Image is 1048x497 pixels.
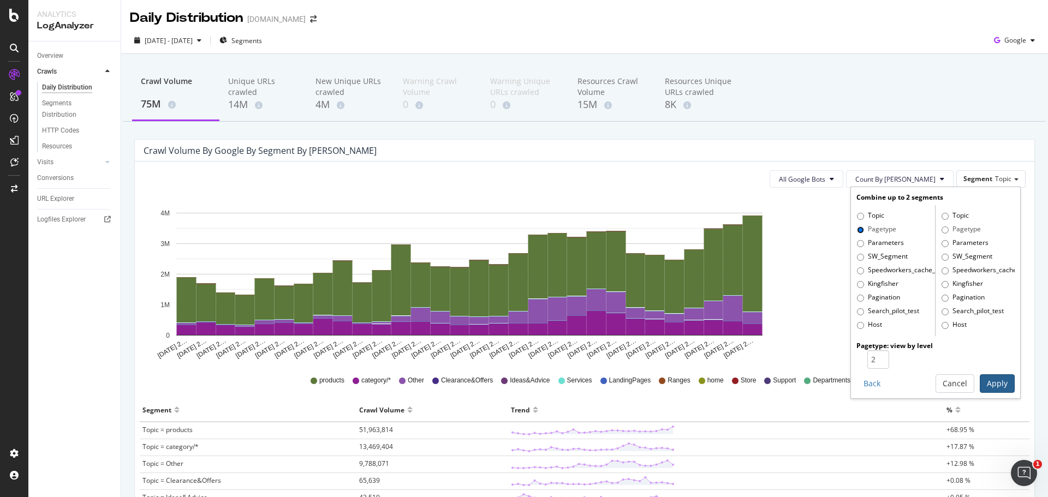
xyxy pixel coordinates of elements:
a: Visits [37,157,102,168]
input: Pagination [857,295,864,302]
a: Resources [42,141,113,152]
a: Overview [37,50,113,62]
input: Host [857,322,864,329]
svg: A chart. [144,196,795,360]
label: Topic [857,211,884,221]
div: Logfiles Explorer [37,214,86,225]
label: Search_pilot_test [942,306,1004,317]
span: +17.87 % [946,442,974,451]
span: Clearance&Offers [441,376,493,385]
div: New Unique URLs crawled [315,76,385,98]
input: Topic [857,213,864,220]
span: 9,788,071 [359,459,389,468]
input: Speedworkers_cache_behaviors [857,267,864,274]
span: category/* [361,376,391,385]
span: Topic = category/* [142,442,199,451]
span: All Google Bots [779,175,825,184]
label: Host [857,320,882,331]
label: Pagination [857,292,900,303]
div: 0 [490,98,560,112]
label: Parameters [857,238,904,249]
div: Unique URLs crawled [228,76,298,98]
input: Pagination [942,295,949,302]
input: Pagetype [857,226,864,233]
text: 1M [160,301,170,309]
span: Topic = Other [142,459,183,468]
div: HTTP Codes [42,125,79,136]
span: home [707,376,724,385]
span: Topic = Clearance&Offers [142,476,221,485]
div: [DOMAIN_NAME] [247,14,306,25]
div: URL Explorer [37,193,74,205]
a: Crawls [37,66,102,77]
div: A chart. [818,196,1024,360]
span: Segments [231,36,262,45]
div: Resources Crawl Volume [577,76,647,98]
div: arrow-right-arrow-left [310,15,317,23]
label: Host [942,320,967,331]
button: Count By [PERSON_NAME] [846,170,954,188]
span: products [319,376,344,385]
div: 15M [577,98,647,112]
div: Daily Distribution [130,9,243,27]
iframe: Intercom live chat [1011,460,1037,486]
label: Search_pilot_test [857,306,919,317]
button: [DATE] - [DATE] [130,32,206,49]
div: Crawl Volume by google by Segment by [PERSON_NAME] [144,145,377,156]
div: Warning Crawl Volume [403,76,473,98]
input: Host [942,322,949,329]
span: +0.08 % [946,476,970,485]
span: +12.98 % [946,459,974,468]
label: Kingfisher [857,279,898,290]
div: Analytics [37,9,112,20]
span: Ideas&Advice [510,376,550,385]
div: Resources Unique URLs crawled [665,76,735,98]
span: LandingPages [609,376,651,385]
div: Crawl Volume [359,401,404,418]
button: Segments [215,32,266,49]
text: 0 [166,332,170,339]
span: Segment [963,174,992,183]
span: Services [567,376,592,385]
div: 0 [403,98,473,112]
div: Segment [142,401,171,418]
text: 3M [160,240,170,248]
label: Pagination [942,292,985,303]
span: Topic [995,174,1011,183]
div: 8K [665,98,735,112]
span: Count By Day [855,175,936,184]
div: 75M [141,97,211,111]
span: +68.95 % [946,425,974,434]
label: Pagetype [857,224,896,235]
span: 51,963,814 [359,425,393,434]
div: Conversions [37,172,74,184]
label: SW_Segment [942,252,992,262]
div: Overview [37,50,63,62]
a: URL Explorer [37,193,113,205]
input: Kingfisher [857,281,864,288]
span: 65,639 [359,476,380,485]
span: 13,469,404 [359,442,393,451]
div: Trend [511,401,530,418]
label: Speedworkers_cache_behaviors [857,265,935,276]
div: Combine up to 2 segments [856,193,1015,202]
div: Daily Distribution [42,82,92,93]
label: Speedworkers_cache_behaviors [942,265,1015,276]
a: Conversions [37,172,113,184]
div: Visits [37,157,53,168]
input: Kingfisher [942,281,949,288]
div: Crawl Volume [141,76,211,97]
a: Logfiles Explorer [37,214,113,225]
div: Warning Unique URLs crawled [490,76,560,98]
button: Back [856,374,888,393]
label: Kingfisher [942,279,983,290]
span: Ranges [668,376,690,385]
button: Apply [980,374,1015,393]
span: Google [1004,35,1026,45]
input: Topic [942,213,949,220]
button: Cancel [936,374,974,393]
div: 14M [228,98,298,112]
a: Segments Distribution [42,98,113,121]
text: 4M [160,209,170,217]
